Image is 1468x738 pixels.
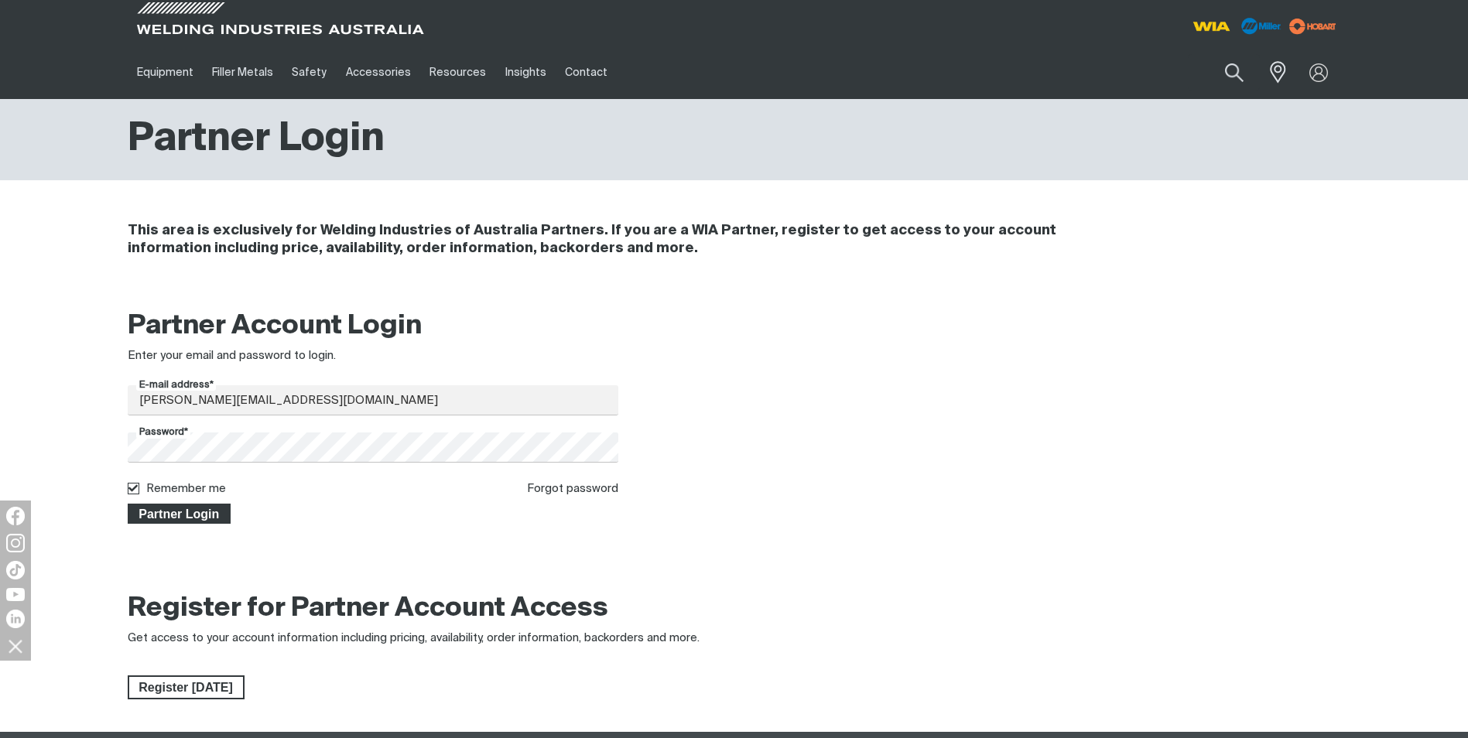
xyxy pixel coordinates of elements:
img: miller [1285,15,1341,38]
h4: This area is exclusively for Welding Industries of Australia Partners. If you are a WIA Partner, ... [128,222,1134,258]
img: Instagram [6,534,25,552]
img: Facebook [6,507,25,525]
a: Resources [420,46,495,99]
img: TikTok [6,561,25,579]
input: Product name or item number... [1188,54,1260,91]
h2: Register for Partner Account Access [128,592,608,626]
div: Enter your email and password to login. [128,347,619,365]
a: Forgot password [527,483,618,494]
a: Safety [282,46,336,99]
button: Search products [1208,54,1261,91]
h1: Partner Login [128,114,385,165]
a: Insights [495,46,555,99]
a: Register Today [128,675,245,700]
a: Accessories [337,46,420,99]
nav: Main [128,46,1038,99]
button: Partner Login [128,504,231,524]
label: Remember me [146,483,226,494]
a: Filler Metals [203,46,282,99]
span: Get access to your account information including pricing, availability, order information, backor... [128,632,700,644]
a: Equipment [128,46,203,99]
a: Contact [556,46,617,99]
span: Register [DATE] [129,675,243,700]
img: YouTube [6,588,25,601]
img: hide socials [2,633,29,659]
h2: Partner Account Login [128,309,619,343]
img: LinkedIn [6,610,25,628]
span: Partner Login [129,504,230,524]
